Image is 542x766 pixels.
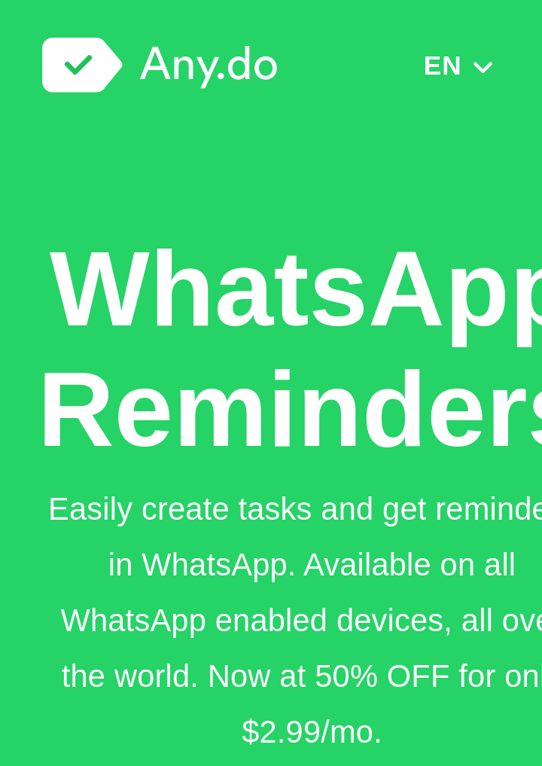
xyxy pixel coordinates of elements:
[424,50,462,80] span: EN
[42,38,278,93] img: logo
[470,56,495,78] img: down
[419,50,500,81] button: EN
